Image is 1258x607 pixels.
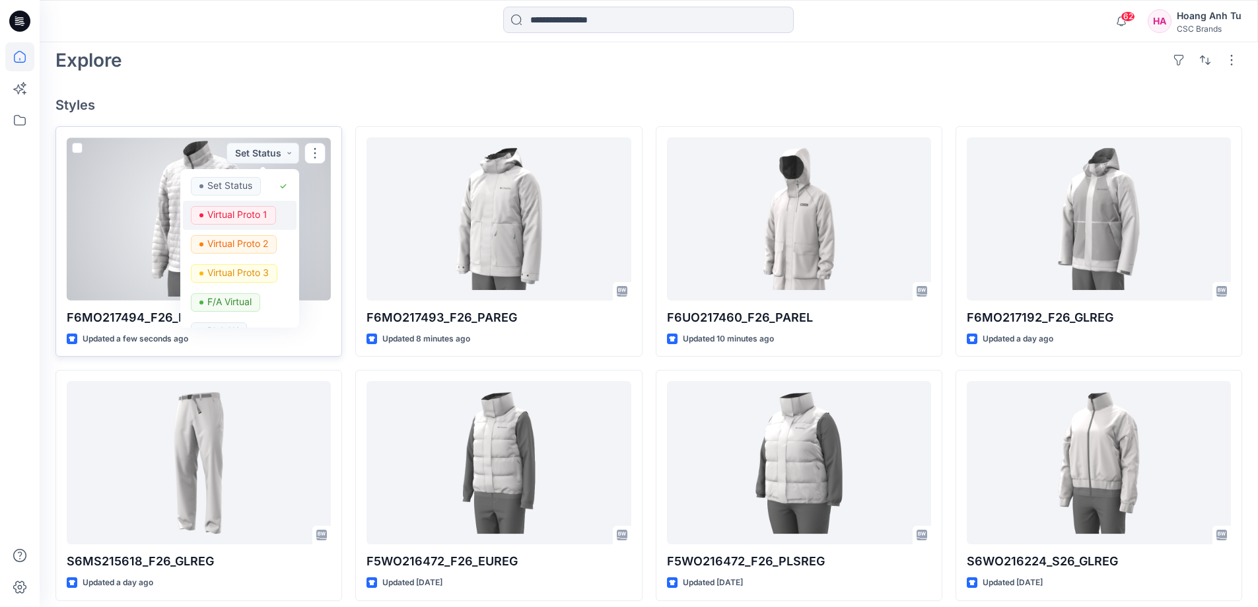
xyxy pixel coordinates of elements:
[67,552,331,571] p: S6MS215618_F26_GLREG
[367,308,631,327] p: F6MO217493_F26_PAREG
[83,576,153,590] p: Updated a day ago
[967,381,1231,544] a: S6WO216224_S26_GLREG
[207,264,269,281] p: Virtual Proto 3
[967,137,1231,301] a: F6MO217192_F26_GLREG
[55,50,122,71] h2: Explore
[382,576,442,590] p: Updated [DATE]
[1177,8,1241,24] div: Hoang Anh Tu
[1121,11,1135,22] span: 62
[667,552,931,571] p: F5WO216472_F26_PLSREG
[683,332,774,346] p: Updated 10 minutes ago
[207,206,267,223] p: Virtual Proto 1
[207,293,252,310] p: F/A Virtual
[667,137,931,301] a: F6UO217460_F26_PAREL
[67,381,331,544] a: S6MS215618_F26_GLREG
[382,332,470,346] p: Updated 8 minutes ago
[367,381,631,544] a: F5WO216472_F26_EUREG
[983,332,1053,346] p: Updated a day ago
[983,576,1043,590] p: Updated [DATE]
[967,308,1231,327] p: F6MO217192_F26_GLREG
[207,177,252,194] p: Set Status
[683,576,743,590] p: Updated [DATE]
[1148,9,1171,33] div: HA
[367,137,631,301] a: F6MO217493_F26_PAREG
[55,97,1242,113] h4: Styles
[207,322,238,339] p: BLOCK
[967,552,1231,571] p: S6WO216224_S26_GLREG
[667,381,931,544] a: F5WO216472_F26_PLSREG
[667,308,931,327] p: F6UO217460_F26_PAREL
[367,552,631,571] p: F5WO216472_F26_EUREG
[67,308,331,327] p: F6MO217494_F26_PAREG
[67,137,331,301] a: F6MO217494_F26_PAREG
[1177,24,1241,34] div: CSC Brands
[207,235,268,252] p: Virtual Proto 2
[83,332,188,346] p: Updated a few seconds ago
